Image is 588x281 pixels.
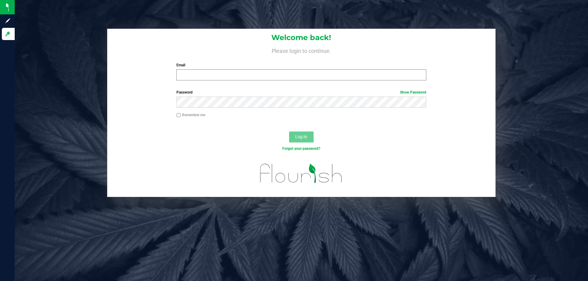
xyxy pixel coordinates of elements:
[176,113,181,117] input: Remember me
[176,112,205,118] label: Remember me
[289,131,314,142] button: Log In
[295,134,307,139] span: Log In
[107,34,496,42] h1: Welcome back!
[253,158,350,189] img: flourish_logo.svg
[176,62,426,68] label: Email
[282,146,320,151] a: Forgot your password?
[5,31,11,37] inline-svg: Log in
[400,90,426,94] a: Show Password
[107,46,496,54] h4: Please login to continue.
[5,18,11,24] inline-svg: Sign up
[176,90,193,94] span: Password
